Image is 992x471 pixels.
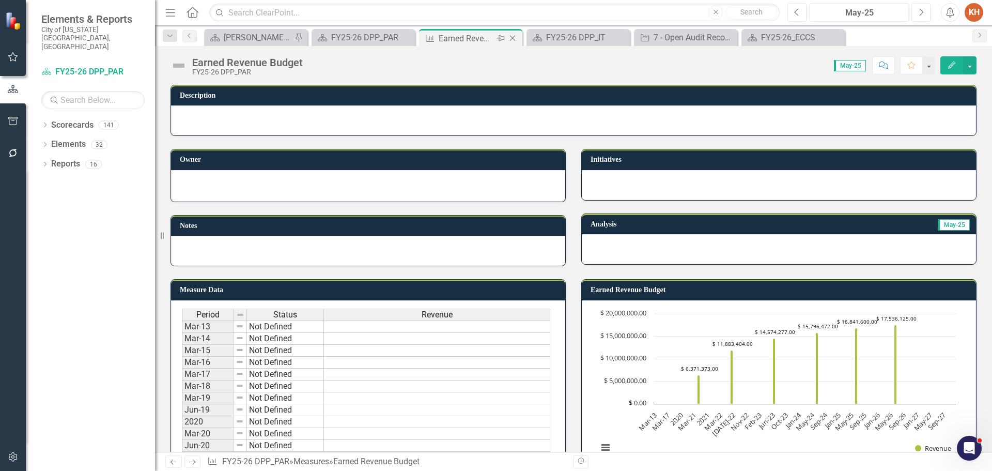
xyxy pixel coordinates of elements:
span: Status [273,310,297,320]
img: 8DAGhfEEPCf229AAAAAElFTkSuQmCC [236,311,244,319]
h3: Analysis [591,220,758,228]
path: Jun-25, 16,841,600. Revenue. [855,328,858,404]
a: FY25-26_ECCS [744,31,842,44]
img: 8DAGhfEEPCf229AAAAAElFTkSuQmCC [236,358,244,366]
div: FY25-26 DPP_PAR [331,31,412,44]
text: $ 6,371,373.00 [681,365,718,372]
a: [PERSON_NAME]'s Home [207,31,292,44]
text: $ 16,841,600.00 [837,318,877,325]
text: $ 15,796,472.00 [798,323,838,330]
img: 8DAGhfEEPCf229AAAAAElFTkSuQmCC [236,393,244,402]
div: FY25-26 DPP_PAR [192,68,303,76]
text: Jan-26 [861,411,882,431]
text: Oct-23 [769,411,789,431]
path: Jun-22, 11,883,404. Revenue. [731,350,733,404]
text: Sep-25 [847,411,869,432]
img: 8DAGhfEEPCf229AAAAAElFTkSuQmCC [236,334,244,342]
div: 16 [85,160,102,169]
path: Jun-21, 6,371,373. Revenue. [698,375,700,404]
img: 8DAGhfEEPCf229AAAAAElFTkSuQmCC [236,370,244,378]
td: Mar-15 [182,345,234,357]
span: Search [740,8,763,16]
path: Jun-23, 14,574,277. Revenue. [773,338,776,404]
button: KH [965,3,983,22]
text: $ 14,574,277.00 [755,328,795,336]
svg: Interactive chart [593,309,961,464]
text: Jan-24 [783,410,803,431]
img: 8DAGhfEEPCf229AAAAAElFTkSuQmCC [236,405,244,414]
button: View chart menu, Chart [598,440,613,455]
td: Jun-19 [182,404,234,416]
td: Mar-20 [182,428,234,440]
a: Elements [51,139,86,150]
td: Not Defined [247,333,324,345]
path: Jun-24, 15,796,472. Revenue. [816,332,818,404]
td: Jun-20 [182,440,234,452]
div: FY25-26_ECCS [761,31,842,44]
td: Jan-21 [182,452,234,464]
text: Sep-27 [926,411,947,432]
text: Sep-24 [808,410,830,432]
td: Mar-18 [182,381,234,392]
img: 8DAGhfEEPCf229AAAAAElFTkSuQmCC [236,322,244,330]
text: May-27 [912,411,934,433]
td: Not Defined [247,369,324,381]
a: 7 - Open Audit Recommendations - Audit of Select Cybersecurity Controls [637,31,735,44]
text: Mar-22 [702,411,724,432]
div: 141 [99,120,119,129]
span: Period [196,310,220,320]
text: $ 20,000,000.00 [600,308,646,317]
img: Not Defined [171,57,187,74]
img: 8DAGhfEEPCf229AAAAAElFTkSuQmCC [236,382,244,390]
text: 2020 [668,411,685,428]
text: May-25 [833,411,856,433]
td: Not Defined [247,416,324,428]
img: ClearPoint Strategy [5,11,23,29]
td: Not Defined [247,428,324,440]
span: May-25 [938,219,970,231]
button: Show Revenue [915,444,952,453]
text: May-24 [794,410,816,433]
text: 2021 [694,411,711,428]
text: Jan-27 [901,411,921,431]
div: Earned Revenue Budget [192,57,303,68]
a: FY25-26 DPP_IT [529,31,627,44]
a: Reports [51,158,80,170]
h3: Earned Revenue Budget [591,286,971,294]
text: Jan-25 [822,411,843,431]
div: Chart. Highcharts interactive chart. [593,309,965,464]
td: Not Defined [247,392,324,404]
td: Not Defined [247,357,324,369]
text: Mar-13 [637,411,658,432]
text: May-26 [873,411,895,433]
td: 2020 [182,416,234,428]
td: Not Defined [247,404,324,416]
td: Mar-13 [182,321,234,333]
text: Nov-22 [729,411,750,432]
text: Jun-23 [756,411,777,431]
text: Sep-26 [887,411,908,432]
td: Mar-14 [182,333,234,345]
img: 8DAGhfEEPCf229AAAAAElFTkSuQmCC [236,346,244,354]
a: FY25-26 DPP_PAR [314,31,412,44]
small: City of [US_STATE][GEOGRAPHIC_DATA], [GEOGRAPHIC_DATA] [41,25,145,51]
td: Not Defined [247,345,324,357]
div: 7 - Open Audit Recommendations - Audit of Select Cybersecurity Controls [654,31,735,44]
text: $ 11,883,404.00 [712,340,753,347]
div: FY25-26 DPP_IT [546,31,627,44]
text: $ 5,000,000.00 [604,376,646,385]
button: May-25 [810,3,909,22]
div: 32 [91,140,107,149]
text: $ 0.00 [629,398,646,407]
input: Search ClearPoint... [209,4,780,22]
div: Earned Revenue Budget [333,457,420,466]
text: [DATE]-22 [710,411,737,438]
td: Mar-16 [182,357,234,369]
a: Measures [293,457,329,466]
span: Revenue [422,310,453,320]
a: FY25-26 DPP_PAR [41,66,145,78]
img: 8DAGhfEEPCf229AAAAAElFTkSuQmCC [236,417,244,426]
button: Search [725,5,777,20]
div: Earned Revenue Budget [439,32,494,45]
